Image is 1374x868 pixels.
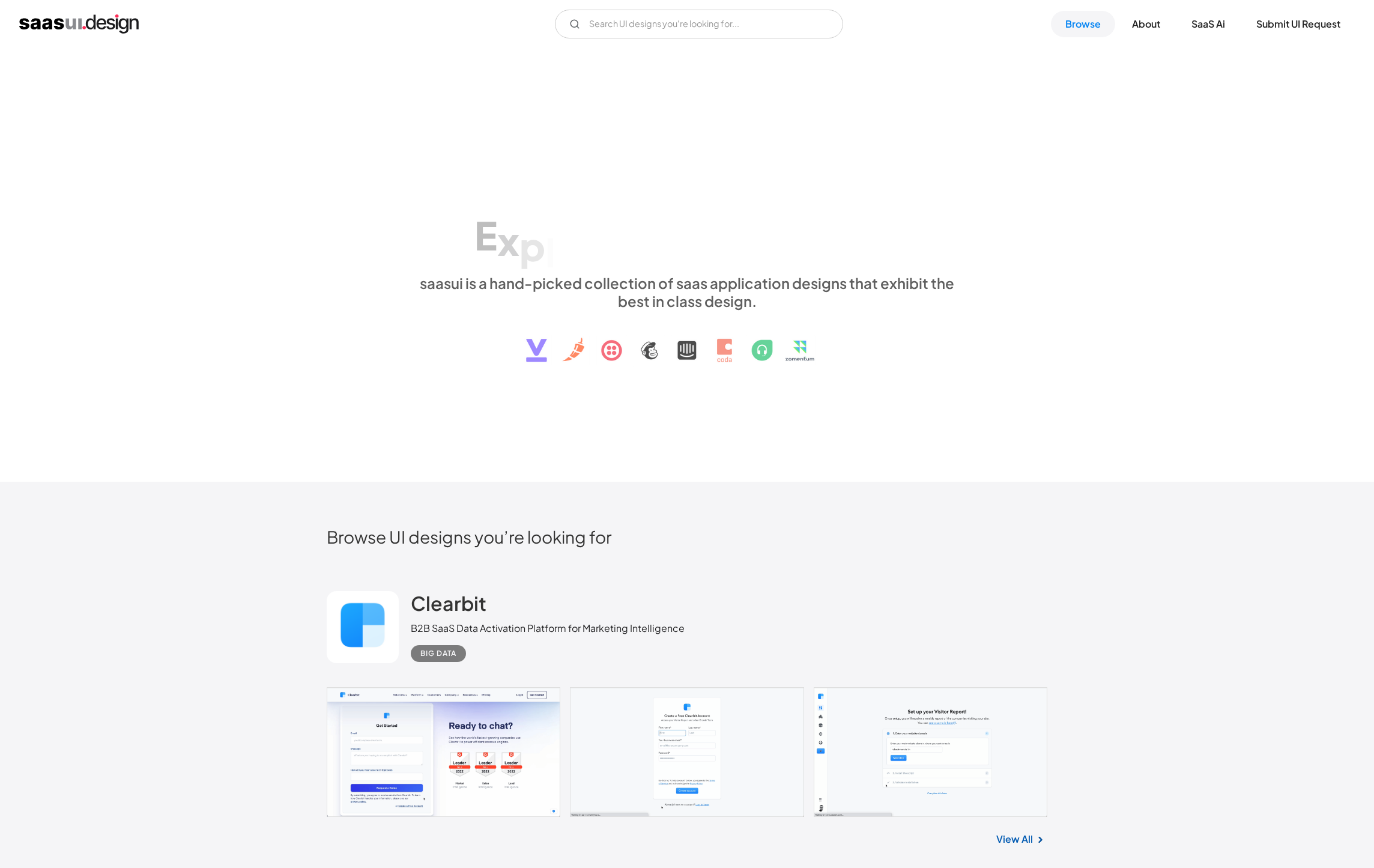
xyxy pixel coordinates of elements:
div: saasui is a hand-picked collection of saas application designs that exhibit the best in class des... [411,274,963,310]
div: x [497,217,519,264]
h2: Clearbit [411,591,486,615]
div: l [545,229,555,275]
div: B2B SaaS Data Activation Platform for Marketing Intelligence [411,621,685,636]
form: Email Form [555,10,843,38]
div: p [519,223,545,269]
input: Search UI designs you're looking for... [555,10,843,38]
a: home [19,14,139,34]
a: Browse [1051,11,1115,37]
img: text, icon, saas logo [505,310,869,372]
div: E [474,212,497,258]
a: View All [996,832,1033,846]
a: Clearbit [411,591,486,621]
h2: Browse UI designs you’re looking for [327,526,1047,547]
a: Submit UI Request [1242,11,1355,37]
div: Big Data [420,646,456,661]
a: SaaS Ai [1177,11,1239,37]
a: About [1118,11,1175,37]
h1: Explore SaaS UI design patterns & interactions. [411,169,963,262]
